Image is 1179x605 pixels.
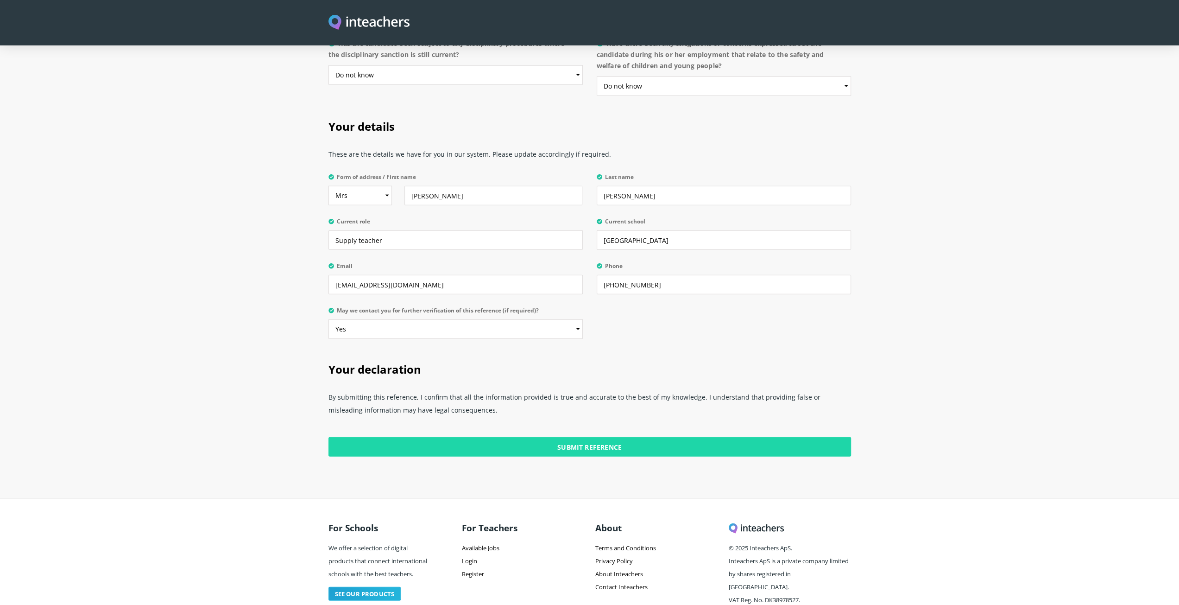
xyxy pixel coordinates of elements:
[328,362,421,377] span: Your declaration
[729,518,851,538] h3: Inteachers
[328,119,395,134] span: Your details
[597,218,851,230] label: Current school
[597,263,851,275] label: Phone
[595,557,633,565] a: Privacy Policy
[328,587,401,601] a: See our products
[328,387,851,426] p: By submitting this reference, I confirm that all the information provided is true and accurate to...
[328,218,583,230] label: Current role
[328,538,431,583] p: We offer a selection of digital products that connect international schools with the best teachers.
[595,518,718,538] h3: About
[328,15,410,31] a: Visit this site's homepage
[328,263,583,275] label: Email
[328,38,583,66] label: Has the candidate been subject to any disciplinary procedures where the disciplinary sanction is ...
[595,570,643,578] a: About Inteachers
[328,15,410,31] img: Inteachers
[597,174,851,186] label: Last name
[462,544,499,552] a: Available Jobs
[462,570,484,578] a: Register
[328,518,431,538] h3: For Schools
[328,437,851,457] input: Submit Reference
[328,174,583,186] label: Form of address / First name
[597,38,851,77] label: Have there been any allegations or concerns expressed about the candidate during his or her emplo...
[462,557,477,565] a: Login
[328,307,583,319] label: May we contact you for further verification of this reference (if required)?
[328,144,851,170] p: These are the details we have for you in our system. Please update accordingly if required.
[595,544,656,552] a: Terms and Conditions
[462,518,584,538] h3: For Teachers
[595,583,648,591] a: Contact Inteachers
